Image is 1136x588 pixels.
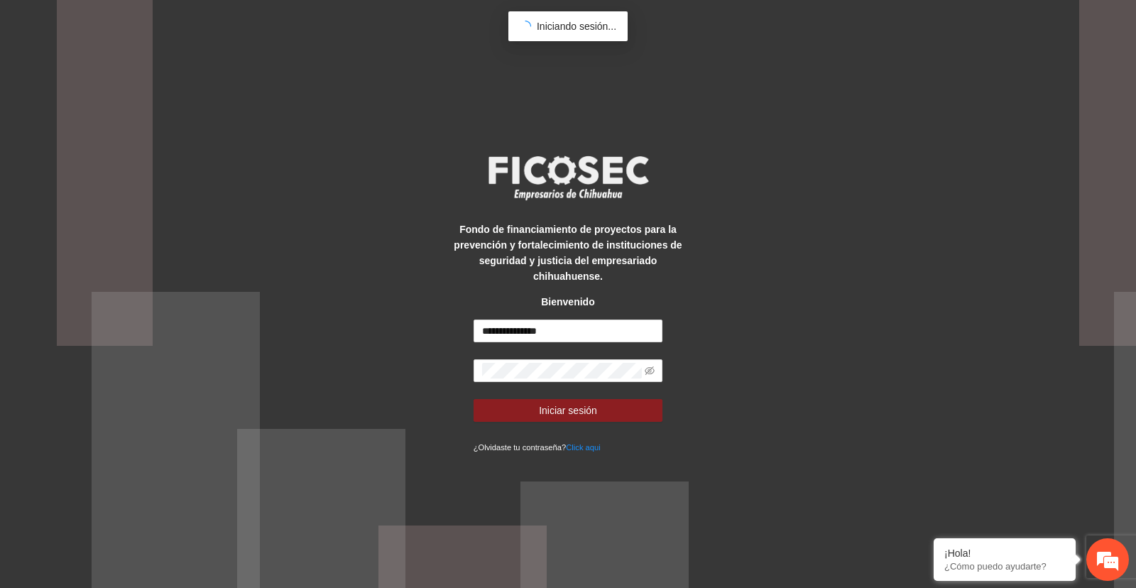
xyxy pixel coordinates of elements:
span: Iniciar sesión [539,403,597,418]
span: Iniciando sesión... [537,21,616,32]
span: loading [518,18,534,35]
img: logo [479,151,657,204]
a: Click aqui [566,443,601,452]
span: Estamos en línea. [82,190,196,333]
button: Iniciar sesión [474,399,663,422]
div: Minimizar ventana de chat en vivo [233,7,267,41]
strong: Bienvenido [541,296,594,307]
textarea: Escriba su mensaje y pulse “Intro” [7,388,271,437]
div: ¡Hola! [944,548,1065,559]
span: eye-invisible [645,366,655,376]
div: Chatee con nosotros ahora [74,72,239,91]
p: ¿Cómo puedo ayudarte? [944,561,1065,572]
strong: Fondo de financiamiento de proyectos para la prevención y fortalecimiento de instituciones de seg... [454,224,682,282]
small: ¿Olvidaste tu contraseña? [474,443,601,452]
